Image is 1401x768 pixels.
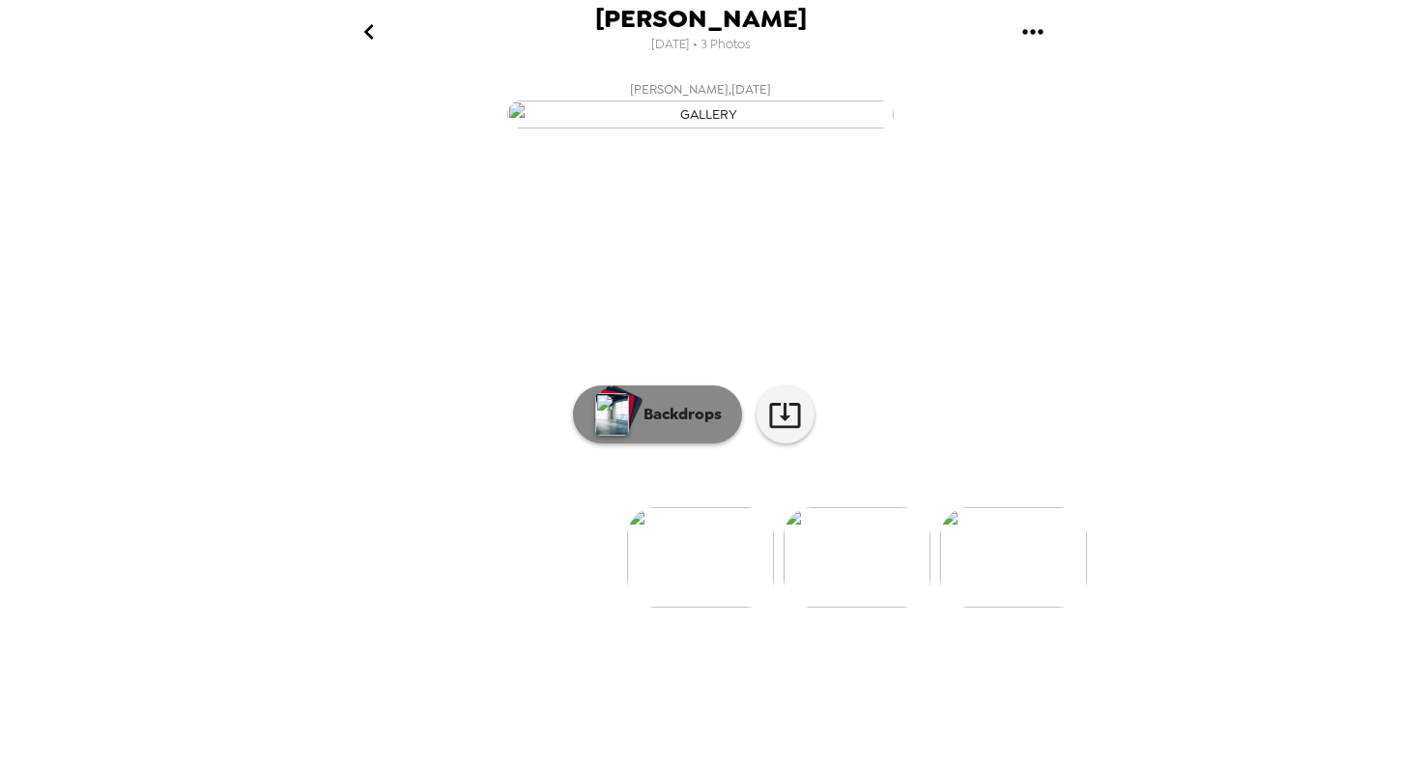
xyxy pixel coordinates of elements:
[634,403,722,426] p: Backdrops
[784,507,930,608] img: gallery
[627,507,774,608] img: gallery
[630,78,771,100] span: [PERSON_NAME] , [DATE]
[314,72,1087,134] button: [PERSON_NAME],[DATE]
[651,32,751,58] span: [DATE] • 3 Photos
[940,507,1087,608] img: gallery
[507,100,894,128] img: gallery
[573,385,742,443] button: Backdrops
[595,6,807,32] span: [PERSON_NAME]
